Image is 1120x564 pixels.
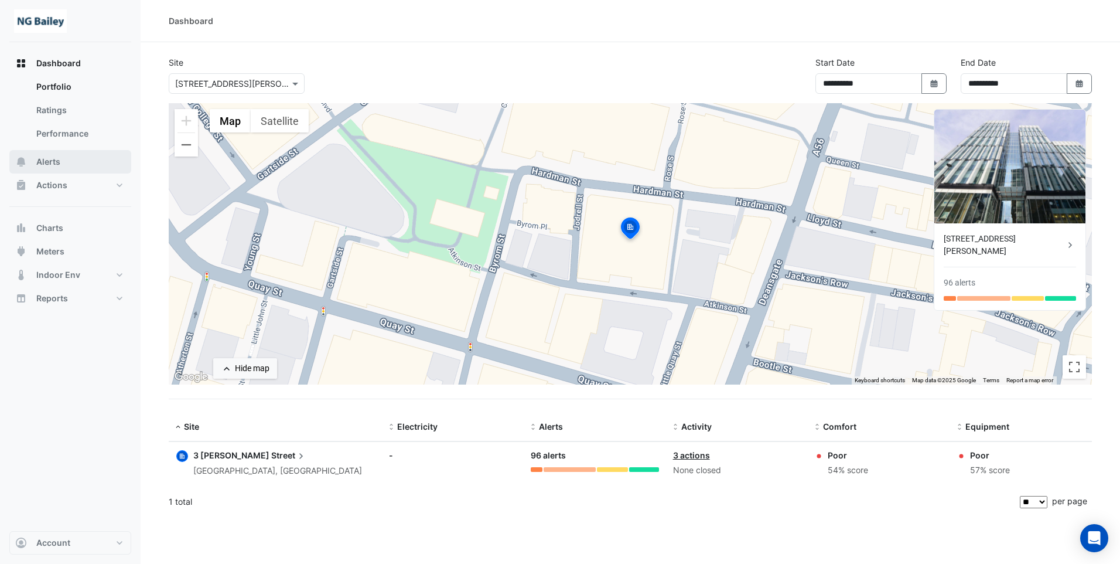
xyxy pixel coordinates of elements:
[1080,524,1108,552] div: Open Intercom Messenger
[970,449,1010,461] div: Poor
[169,487,1017,517] div: 1 total
[15,156,27,168] app-icon: Alerts
[15,57,27,69] app-icon: Dashboard
[27,122,131,145] a: Performance
[1063,355,1086,379] button: Toggle fullscreen view
[961,56,996,69] label: End Date
[855,376,905,385] button: Keyboard shortcuts
[169,15,213,27] div: Dashboard
[9,75,131,150] div: Dashboard
[213,358,277,379] button: Hide map
[673,464,801,477] div: None closed
[169,56,183,69] label: Site
[970,464,1010,477] div: 57% score
[15,246,27,257] app-icon: Meters
[193,450,269,460] span: 3 [PERSON_NAME]
[15,222,27,234] app-icon: Charts
[397,422,438,432] span: Electricity
[9,531,131,555] button: Account
[9,240,131,263] button: Meters
[934,110,1085,223] img: 3 Hardman Street
[1074,79,1085,89] fa-icon: Select Date
[15,179,27,191] app-icon: Actions
[36,537,70,549] span: Account
[36,57,81,69] span: Dashboard
[36,246,64,257] span: Meters
[912,377,976,383] span: Map data ©2025 Google
[983,377,999,383] a: Terms (opens in new tab)
[15,269,27,281] app-icon: Indoor Env
[617,216,643,244] img: site-pin-selected.svg
[36,156,60,168] span: Alerts
[14,9,67,33] img: Company Logo
[823,422,856,432] span: Comfort
[531,449,658,463] div: 96 alerts
[1006,377,1053,383] a: Report a map error
[389,449,517,461] div: -
[944,233,1064,257] div: [STREET_ADDRESS][PERSON_NAME]
[175,133,198,157] button: Zoom out
[929,79,940,89] fa-icon: Select Date
[175,109,198,132] button: Zoom in
[251,109,309,132] button: Show satellite imagery
[235,362,269,375] div: Hide map
[27,75,131,98] a: Portfolio
[271,449,307,462] span: Street
[9,150,131,174] button: Alerts
[36,293,68,304] span: Reports
[36,269,80,281] span: Indoor Env
[172,369,210,385] img: Google
[1052,496,1087,506] span: per page
[965,422,1009,432] span: Equipment
[36,222,63,234] span: Charts
[27,98,131,122] a: Ratings
[539,422,563,432] span: Alerts
[36,179,67,191] span: Actions
[828,464,868,477] div: 54% score
[184,422,199,432] span: Site
[193,464,362,478] div: [GEOGRAPHIC_DATA], [GEOGRAPHIC_DATA]
[9,52,131,75] button: Dashboard
[9,216,131,240] button: Charts
[681,422,712,432] span: Activity
[828,449,868,461] div: Poor
[172,369,210,385] a: Open this area in Google Maps (opens a new window)
[673,450,710,460] a: 3 actions
[944,277,975,289] div: 96 alerts
[9,174,131,197] button: Actions
[210,109,251,132] button: Show street map
[9,287,131,310] button: Reports
[9,263,131,287] button: Indoor Env
[815,56,855,69] label: Start Date
[15,293,27,304] app-icon: Reports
